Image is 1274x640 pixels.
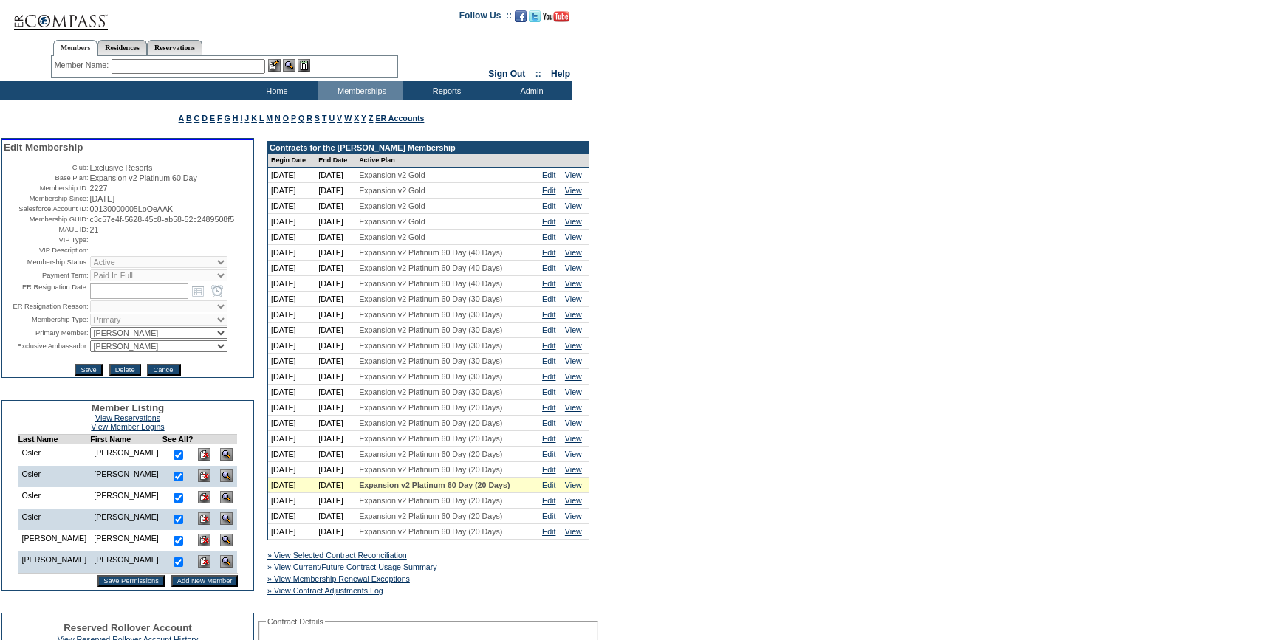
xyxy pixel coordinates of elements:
[543,11,569,22] img: Subscribe to our YouTube Channel
[315,292,356,307] td: [DATE]
[298,114,304,123] a: Q
[359,496,502,505] span: Expansion v2 Platinum 60 Day (20 Days)
[198,448,210,461] img: Delete
[268,292,315,307] td: [DATE]
[18,530,90,551] td: [PERSON_NAME]
[90,530,162,551] td: [PERSON_NAME]
[565,341,582,350] a: View
[220,534,233,546] img: View Dashboard
[315,416,356,431] td: [DATE]
[542,434,555,443] a: Edit
[147,40,202,55] a: Reservations
[4,269,89,281] td: Payment Term:
[359,217,425,226] span: Expansion v2 Gold
[529,15,541,24] a: Follow us on Twitter
[359,403,502,412] span: Expansion v2 Platinum 60 Day (20 Days)
[542,279,555,288] a: Edit
[565,279,582,288] a: View
[315,400,356,416] td: [DATE]
[220,469,233,482] img: View Dashboard
[542,512,555,520] a: Edit
[266,114,273,123] a: M
[565,295,582,303] a: View
[268,447,315,462] td: [DATE]
[315,493,356,509] td: [DATE]
[90,225,99,234] span: 21
[4,194,89,203] td: Membership Since:
[359,419,502,427] span: Expansion v2 Platinum 60 Day (20 Days)
[171,575,239,587] input: Add New Member
[542,357,555,365] a: Edit
[542,186,555,195] a: Edit
[4,283,89,299] td: ER Resignation Date:
[565,202,582,210] a: View
[359,186,425,195] span: Expansion v2 Gold
[268,59,281,72] img: b_edit.gif
[565,481,582,489] a: View
[267,551,407,560] a: » View Selected Contract Reconciliation
[542,341,555,350] a: Edit
[359,481,510,489] span: Expansion v2 Platinum 60 Day (20 Days)
[97,575,165,587] input: Save Permissions
[92,402,165,413] span: Member Listing
[488,69,525,79] a: Sign Out
[359,527,502,536] span: Expansion v2 Platinum 60 Day (20 Days)
[268,385,315,400] td: [DATE]
[90,444,162,467] td: [PERSON_NAME]
[268,493,315,509] td: [DATE]
[220,512,233,525] img: View Dashboard
[91,422,164,431] a: View Member Logins
[551,69,570,79] a: Help
[315,447,356,462] td: [DATE]
[18,435,90,444] td: Last Name
[202,114,208,123] a: D
[90,466,162,487] td: [PERSON_NAME]
[18,487,90,509] td: Osler
[359,372,502,381] span: Expansion v2 Platinum 60 Day (30 Days)
[147,364,180,376] input: Cancel
[359,465,502,474] span: Expansion v2 Platinum 60 Day (20 Days)
[198,491,210,503] img: Delete
[291,114,296,123] a: P
[268,307,315,323] td: [DATE]
[315,245,356,261] td: [DATE]
[542,465,555,474] a: Edit
[315,114,320,123] a: S
[315,431,356,447] td: [DATE]
[565,403,582,412] a: View
[18,551,90,574] td: [PERSON_NAME]
[359,295,502,303] span: Expansion v2 Platinum 60 Day (30 Days)
[535,69,541,79] span: ::
[487,81,572,100] td: Admin
[266,617,325,626] legend: Contract Details
[275,114,281,123] a: N
[315,199,356,214] td: [DATE]
[251,114,257,123] a: K
[268,168,315,183] td: [DATE]
[565,357,582,365] a: View
[268,416,315,431] td: [DATE]
[268,369,315,385] td: [DATE]
[283,59,295,72] img: View
[359,357,502,365] span: Expansion v2 Platinum 60 Day (30 Days)
[267,574,410,583] a: » View Membership Renewal Exceptions
[198,469,210,482] img: Delete
[565,310,582,319] a: View
[315,230,356,245] td: [DATE]
[318,81,403,100] td: Memberships
[4,314,89,326] td: Membership Type:
[268,354,315,369] td: [DATE]
[283,114,289,123] a: O
[356,154,539,168] td: Active Plan
[565,186,582,195] a: View
[209,283,225,299] a: Open the time view popup.
[315,509,356,524] td: [DATE]
[322,114,327,123] a: T
[359,202,425,210] span: Expansion v2 Gold
[337,114,342,123] a: V
[194,114,200,123] a: C
[179,114,184,123] a: A
[18,509,90,530] td: Osler
[565,248,582,257] a: View
[4,163,89,172] td: Club:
